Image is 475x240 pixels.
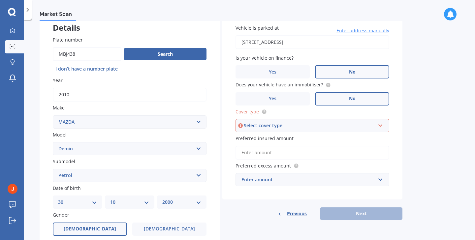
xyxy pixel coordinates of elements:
[53,64,120,74] button: I don’t have a number plate
[53,77,63,83] span: Year
[53,88,206,102] input: YYYY
[8,184,17,194] img: ACg8ocKjoyF4GNv_C8y5hJSlhHTUs1qrxPPbhyX7YGt7faPQ9_MWbQ=s96-c
[236,82,323,88] span: Does your vehicle have an immobiliser?
[236,55,294,61] span: Is your vehicle on finance?
[40,11,76,20] span: Market Scan
[53,158,75,165] span: Submodel
[236,25,279,31] span: Vehicle is parked at
[53,185,81,191] span: Date of birth
[349,69,356,75] span: No
[53,132,67,138] span: Model
[236,108,259,115] span: Cover type
[236,146,389,160] input: Enter amount
[124,48,206,60] button: Search
[349,96,356,102] span: No
[236,163,291,169] span: Preferred excess amount
[336,27,389,34] span: Enter address manually
[53,105,65,111] span: Make
[144,226,195,232] span: [DEMOGRAPHIC_DATA]
[64,226,116,232] span: [DEMOGRAPHIC_DATA]
[269,96,276,102] span: Yes
[241,176,375,183] div: Enter amount
[53,47,121,61] input: Enter plate number
[244,122,375,129] div: Select cover type
[287,209,307,219] span: Previous
[269,69,276,75] span: Yes
[53,37,83,43] span: Plate number
[236,135,294,141] span: Preferred insured amount
[53,212,69,218] span: Gender
[236,35,389,49] input: Enter address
